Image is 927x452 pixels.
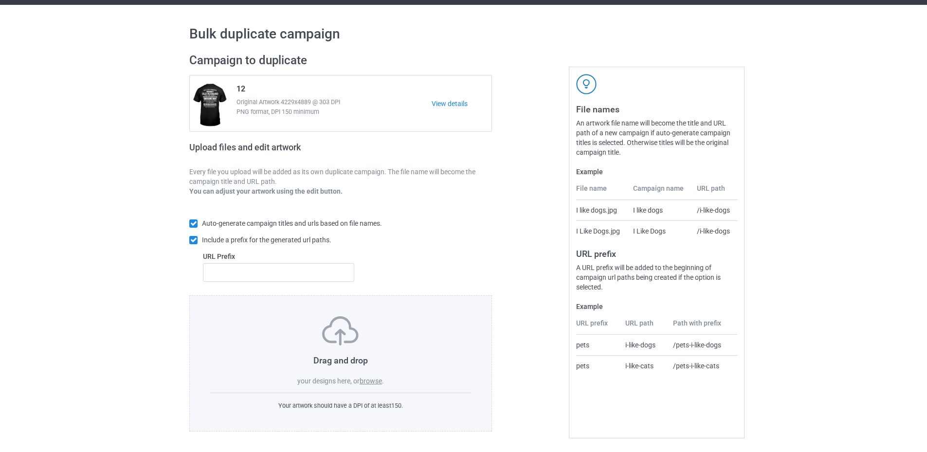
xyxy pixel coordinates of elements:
[189,25,738,43] h1: Bulk duplicate campaign
[628,200,692,220] td: I like dogs
[576,263,737,292] div: A URL prefix will be added to the beginning of campaign url paths being created if the option is ...
[576,220,627,241] td: I Like Dogs.jpg
[203,252,354,261] label: URL Prefix
[576,183,627,200] th: File name
[278,402,403,409] span: Your artwork should have a DPI of at least 150 .
[236,107,432,117] span: PNG format, DPI 150 minimum
[432,99,491,108] a: View details
[576,74,597,94] img: svg+xml;base64,PD94bWwgdmVyc2lvbj0iMS4wIiBlbmNvZGluZz0iVVRGLTgiPz4KPHN2ZyB3aWR0aD0iNDJweCIgaGVpZ2...
[576,200,627,220] td: I like dogs.jpg
[236,97,432,107] span: Original Artwork 4229x4889 @ 303 DPI
[189,167,492,186] p: Every file you upload will be added as its own duplicate campaign. The file name will become the ...
[628,183,692,200] th: Campaign name
[576,167,737,177] label: Example
[210,355,471,366] h3: Drag and drop
[322,316,359,345] img: svg+xml;base64,PD94bWwgdmVyc2lvbj0iMS4wIiBlbmNvZGluZz0iVVRGLTgiPz4KPHN2ZyB3aWR0aD0iNzVweCIgaGVpZ2...
[297,377,360,385] span: your designs here, or
[620,355,668,376] td: i-like-cats
[668,355,737,376] td: /pets-i-like-cats
[576,248,737,259] h3: URL prefix
[236,84,245,97] span: 12
[628,220,692,241] td: I Like Dogs
[620,335,668,355] td: i-like-dogs
[691,183,737,200] th: URL path
[202,236,331,244] span: Include a prefix for the generated url paths.
[202,219,382,227] span: Auto-generate campaign titles and urls based on file names.
[360,377,382,385] label: browse
[668,335,737,355] td: /pets-i-like-dogs
[576,302,737,311] label: Example
[382,377,384,385] span: .
[576,118,737,157] div: An artwork file name will become the title and URL path of a new campaign if auto-generate campai...
[691,200,737,220] td: /i-like-dogs
[576,355,620,376] td: pets
[620,318,668,335] th: URL path
[189,53,492,68] h2: Campaign to duplicate
[668,318,737,335] th: Path with prefix
[576,104,737,115] h3: File names
[691,220,737,241] td: /i-like-dogs
[189,187,343,195] b: You can adjust your artwork using the edit button.
[189,142,371,160] h2: Upload files and edit artwork
[576,318,620,335] th: URL prefix
[576,335,620,355] td: pets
